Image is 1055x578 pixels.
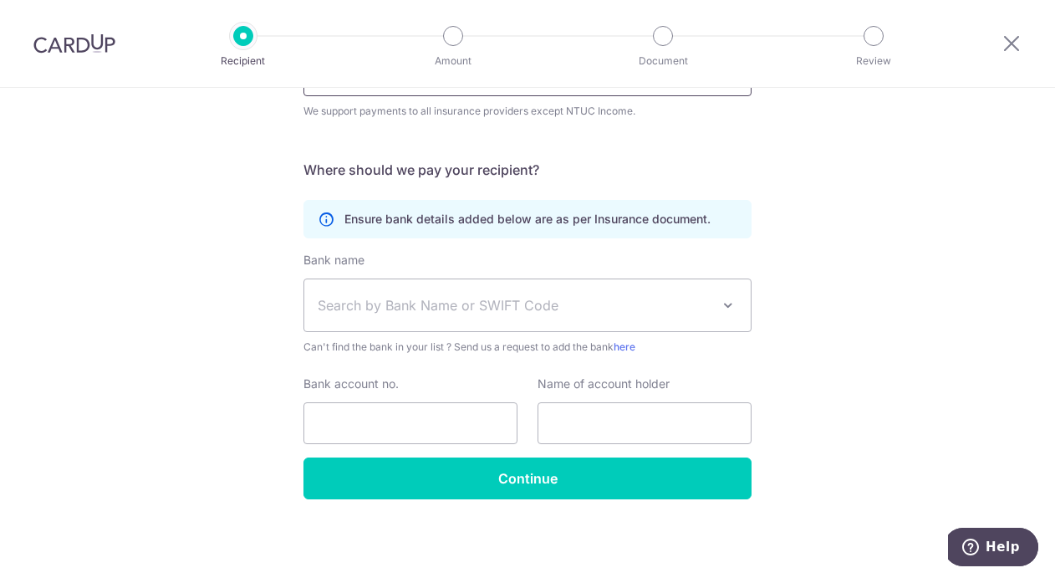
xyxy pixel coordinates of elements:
iframe: Opens a widget where you can find more information [948,528,1038,570]
span: Help [38,12,72,27]
input: Continue [303,458,752,499]
p: Review [812,53,935,69]
div: We support payments to all insurance providers except NTUC Income. [303,103,752,120]
span: Can't find the bank in your list ? Send us a request to add the bank [303,339,752,355]
span: Search by Bank Name or SWIFT Code [318,295,711,315]
img: CardUp [33,33,115,54]
label: Bank account no. [303,376,399,392]
p: Document [601,53,725,69]
label: Bank name [303,252,364,269]
p: Ensure bank details added below are as per Insurance document. [344,211,711,228]
p: Recipient [181,53,305,69]
h5: Where should we pay your recipient? [303,160,752,180]
a: here [614,340,635,353]
label: Name of account holder [538,376,670,392]
p: Amount [391,53,515,69]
